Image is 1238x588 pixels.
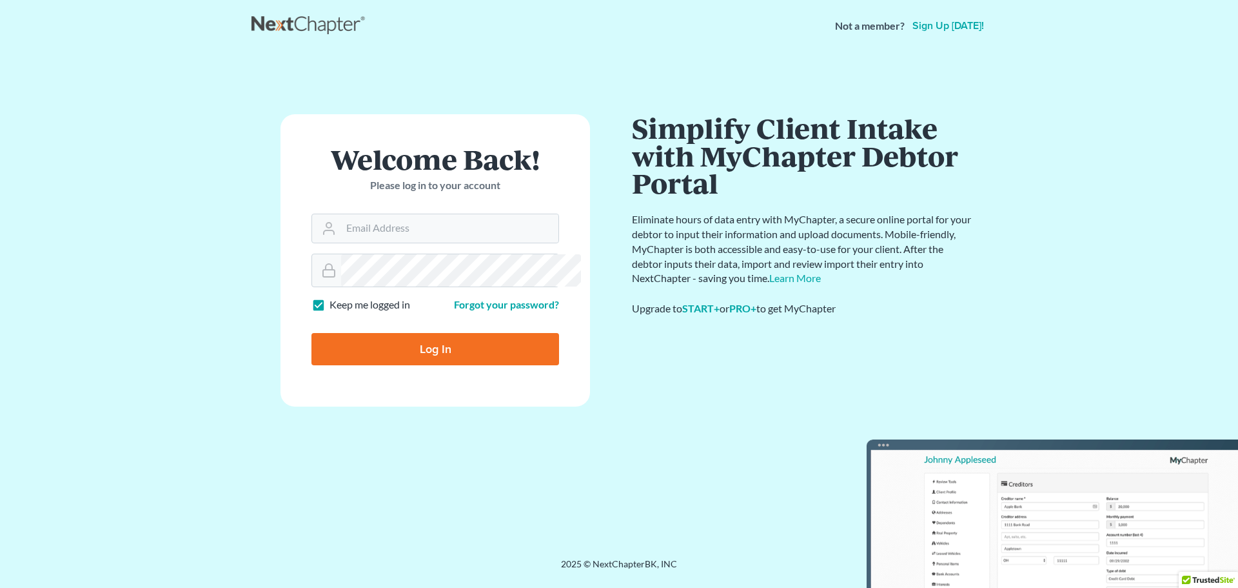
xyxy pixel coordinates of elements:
[311,178,559,193] p: Please log in to your account
[632,114,974,197] h1: Simplify Client Intake with MyChapter Debtor Portal
[682,302,720,314] a: START+
[729,302,756,314] a: PRO+
[251,558,987,581] div: 2025 © NextChapterBK, INC
[454,298,559,310] a: Forgot your password?
[311,145,559,173] h1: Welcome Back!
[329,298,410,312] label: Keep me logged in
[632,301,974,316] div: Upgrade to or to get MyChapter
[632,212,974,286] p: Eliminate hours of data entry with MyChapter, a secure online portal for your debtor to input the...
[769,272,821,284] a: Learn More
[311,333,559,365] input: Log In
[910,21,987,31] a: Sign up [DATE]!
[835,19,905,34] strong: Not a member?
[341,214,558,243] input: Email Address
